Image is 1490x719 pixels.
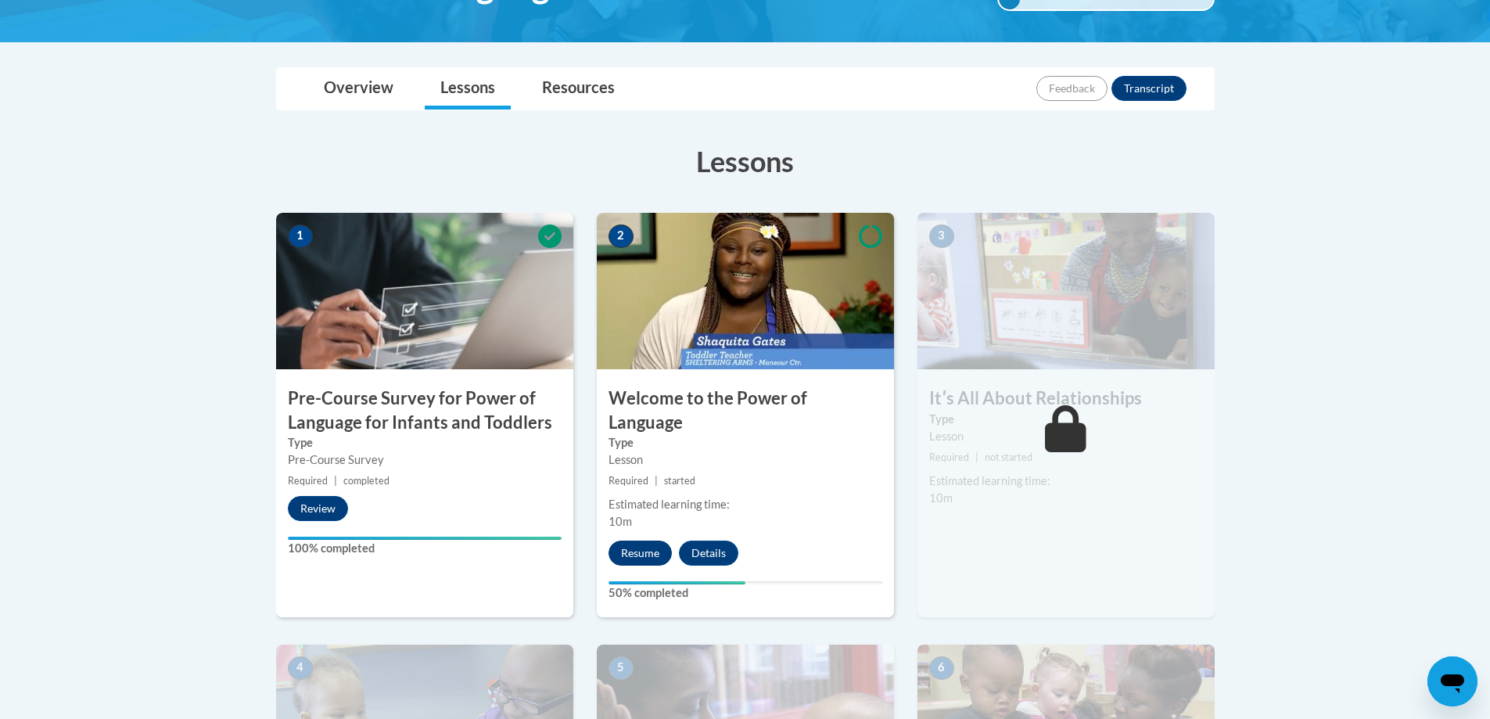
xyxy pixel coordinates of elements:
div: Lesson [609,451,882,469]
span: | [334,475,337,487]
span: 10m [929,491,953,505]
span: | [975,451,978,463]
div: Lesson [929,428,1203,445]
h3: Itʹs All About Relationships [917,386,1215,411]
a: Overview [308,68,409,110]
span: Required [288,475,328,487]
span: 4 [288,656,313,680]
div: Estimated learning time: [929,473,1203,490]
span: 1 [288,225,313,248]
span: 10m [609,515,632,528]
div: Estimated learning time: [609,496,882,513]
h3: Lessons [276,142,1215,181]
img: Course Image [917,213,1215,369]
div: Your progress [609,581,745,584]
label: Type [288,434,562,451]
span: 5 [609,656,634,680]
a: Resources [526,68,630,110]
button: Feedback [1036,76,1108,101]
span: started [664,475,695,487]
button: Transcript [1111,76,1187,101]
a: Lessons [425,68,511,110]
span: 6 [929,656,954,680]
img: Course Image [276,213,573,369]
span: completed [343,475,390,487]
label: 50% completed [609,584,882,602]
h3: Welcome to the Power of Language [597,386,894,435]
img: Course Image [597,213,894,369]
span: | [655,475,658,487]
span: Required [929,451,969,463]
span: 2 [609,225,634,248]
button: Details [679,541,738,566]
h3: Pre-Course Survey for Power of Language for Infants and Toddlers [276,386,573,435]
span: not started [985,451,1032,463]
span: Required [609,475,648,487]
button: Review [288,496,348,521]
label: Type [929,411,1203,428]
iframe: Button to launch messaging window [1427,656,1477,706]
span: 3 [929,225,954,248]
button: Resume [609,541,672,566]
label: 100% completed [288,540,562,557]
label: Type [609,434,882,451]
div: Pre-Course Survey [288,451,562,469]
div: Your progress [288,537,562,540]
